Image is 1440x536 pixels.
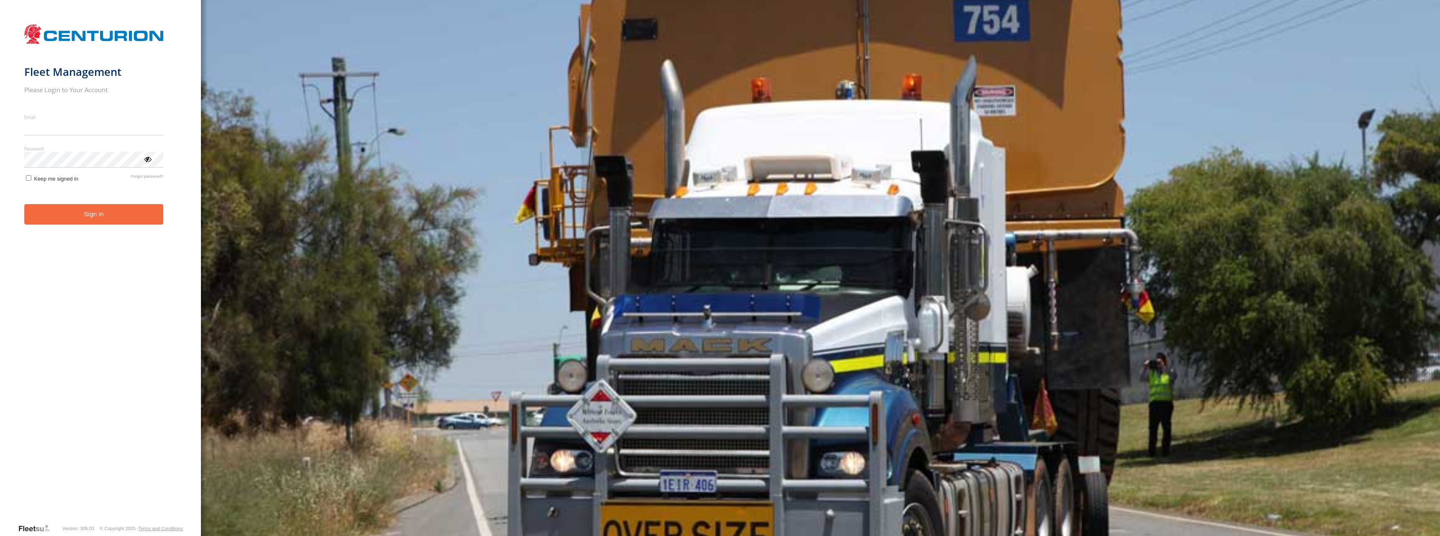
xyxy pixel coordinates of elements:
label: Password [24,145,164,152]
div: Version: 305.03 [62,526,94,531]
h1: Fleet Management [24,65,164,79]
a: Forgot password? [131,174,164,182]
input: Keep me signed in [26,175,31,181]
a: Terms and Conditions [139,526,183,531]
img: Centurion Transport [24,23,164,45]
a: Visit our Website [18,524,57,533]
form: main [24,20,177,523]
div: © Copyright 2025 - [100,526,183,531]
div: ViewPassword [143,155,152,163]
span: Keep me signed in [34,176,78,182]
button: Sign in [24,204,164,225]
label: Email [24,114,164,120]
h2: Please Login to Your Account [24,85,164,94]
